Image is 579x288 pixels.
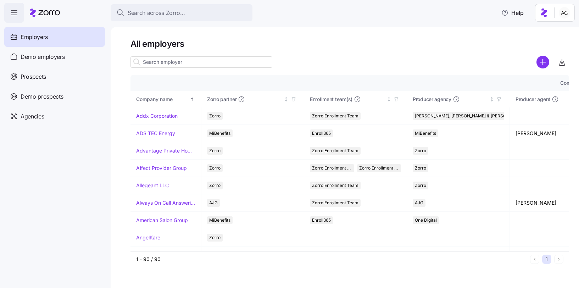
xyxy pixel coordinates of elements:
[312,112,358,120] span: Zorro Enrollment Team
[554,255,563,264] button: Next page
[21,112,44,121] span: Agencies
[4,67,105,87] a: Prospects
[413,96,451,103] span: Producer agency
[415,216,437,224] span: One Digital
[4,47,105,67] a: Demo employers
[489,97,494,102] div: Not sorted
[4,106,105,126] a: Agencies
[21,33,48,41] span: Employers
[496,6,529,20] button: Help
[136,130,175,137] a: ADS TEC Energy
[209,147,221,155] span: Zorro
[136,256,527,263] div: 1 - 90 / 90
[415,182,426,189] span: Zorro
[209,216,230,224] span: MiBenefits
[207,96,236,103] span: Zorro partner
[136,165,187,172] a: Affect Provider Group
[530,255,539,264] button: Previous page
[209,129,230,137] span: MiBenefits
[284,97,289,102] div: Not sorted
[501,9,524,17] span: Help
[136,217,188,224] a: American Salon Group
[209,182,221,189] span: Zorro
[312,182,358,189] span: Zorro Enrollment Team
[21,52,65,61] span: Demo employers
[136,234,160,241] a: AngelKare
[415,147,426,155] span: Zorro
[209,199,218,207] span: AJG
[136,182,169,189] a: Allegeant LLC
[136,199,195,206] a: Always On Call Answering Service
[312,164,352,172] span: Zorro Enrollment Team
[130,56,272,68] input: Search employer
[130,38,569,49] h1: All employers
[136,95,189,103] div: Company name
[536,56,549,68] svg: add icon
[415,164,426,172] span: Zorro
[310,96,352,103] span: Enrollment team(s)
[201,91,304,107] th: Zorro partnerNot sorted
[209,164,221,172] span: Zorro
[542,255,551,264] button: 1
[359,164,399,172] span: Zorro Enrollment Experts
[21,72,46,81] span: Prospects
[130,91,201,107] th: Company nameSorted ascending
[407,91,510,107] th: Producer agencyNot sorted
[111,4,252,21] button: Search across Zorro...
[304,91,407,107] th: Enrollment team(s)Not sorted
[415,199,423,207] span: AJG
[516,96,550,103] span: Producer agent
[415,129,436,137] span: MiBenefits
[136,147,195,154] a: Advantage Private Home Care
[209,234,221,242] span: Zorro
[312,199,358,207] span: Zorro Enrollment Team
[386,97,391,102] div: Not sorted
[415,112,525,120] span: [PERSON_NAME], [PERSON_NAME] & [PERSON_NAME]
[312,147,358,155] span: Zorro Enrollment Team
[559,7,570,18] img: 5fc55c57e0610270ad857448bea2f2d5
[190,97,195,102] div: Sorted ascending
[21,92,63,101] span: Demo prospects
[4,27,105,47] a: Employers
[312,129,331,137] span: Enroll365
[128,9,185,17] span: Search across Zorro...
[209,112,221,120] span: Zorro
[4,87,105,106] a: Demo prospects
[312,216,331,224] span: Enroll365
[136,112,178,120] a: Addx Corporation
